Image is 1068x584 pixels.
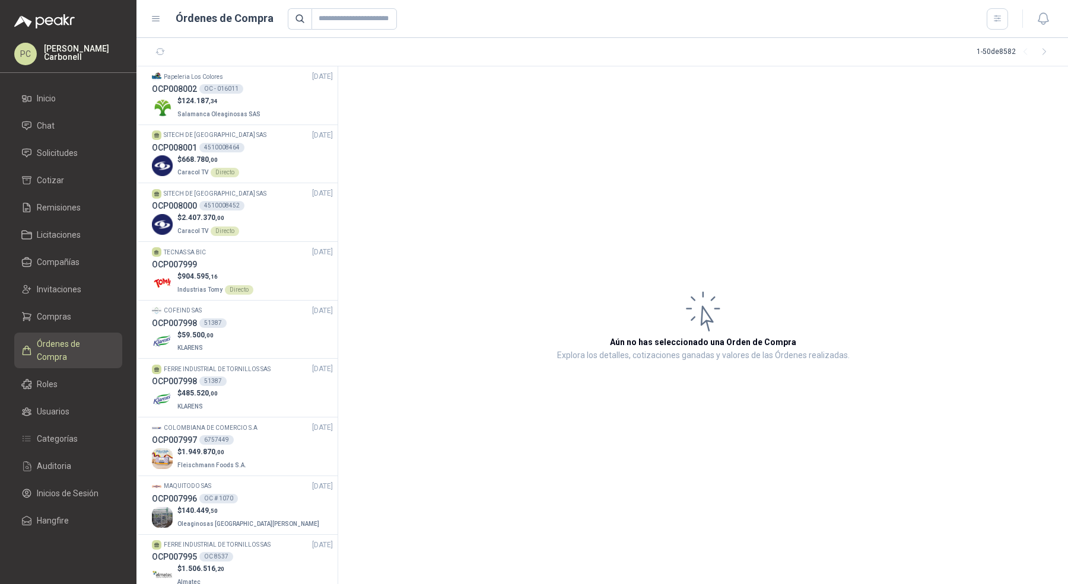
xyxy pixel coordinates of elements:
span: 1.506.516 [182,564,224,573]
p: Explora los detalles, cotizaciones ganadas y valores de las Órdenes realizadas. [557,349,850,363]
a: TECNAS SA BIC[DATE] OCP007999Company Logo$904.595,16Industrias TomyDirecto [152,247,333,295]
h3: OCP007997 [152,433,197,446]
span: ,00 [215,449,224,455]
p: $ [177,95,263,107]
span: [DATE] [312,188,333,199]
span: ,00 [205,332,214,339]
img: Company Logo [152,331,173,352]
div: 4510008464 [199,143,244,152]
div: 51387 [199,318,227,328]
span: [DATE] [312,305,333,317]
span: Caracol TV [177,169,208,175]
span: Hangfire [37,514,69,527]
h3: OCP008000 [152,199,197,212]
img: Company Logo [152,423,161,433]
span: ,00 [215,215,224,221]
span: [DATE] [312,71,333,82]
span: 140.449 [182,506,218,515]
a: Roles [14,373,122,395]
p: FERRE INDUSTRIAL DE TORNILLOS SAS [164,540,271,550]
span: Oleaginosas [GEOGRAPHIC_DATA][PERSON_NAME] [177,521,319,527]
a: Company LogoPapeleria Los Colores[DATE] OCP008002OC - 016011Company Logo$124.187,34Salamanca Olea... [152,71,333,120]
a: Company LogoMAQUITODO SAS[DATE] OCP007996OC # 1070Company Logo$140.449,50Oleaginosas [GEOGRAPHIC_... [152,481,333,529]
img: Company Logo [152,72,161,81]
span: Compras [37,310,71,323]
a: Licitaciones [14,224,122,246]
img: Logo peakr [14,14,75,28]
span: Solicitudes [37,146,78,159]
span: ,20 [215,566,224,572]
p: $ [177,154,239,165]
a: Usuarios [14,400,122,423]
div: 6757449 [199,435,234,445]
img: Company Logo [152,481,161,491]
div: Directo [211,226,239,236]
span: [DATE] [312,540,333,551]
p: TECNAS SA BIC [164,248,206,257]
img: Company Logo [152,97,173,118]
p: $ [177,446,249,458]
div: OC 8537 [199,552,233,561]
a: Inicio [14,87,122,110]
div: 1 - 50 de 8582 [977,43,1054,62]
h3: OCP008002 [152,82,197,95]
h3: OCP007999 [152,258,197,271]
p: [PERSON_NAME] Carbonell [44,44,122,61]
a: Chat [14,114,122,137]
span: Órdenes de Compra [37,337,111,363]
span: ,16 [209,273,218,280]
span: [DATE] [312,363,333,375]
span: 2.407.370 [182,213,224,222]
span: Industrias Tomy [177,286,223,293]
span: [DATE] [312,130,333,141]
p: COFEIND SAS [164,306,202,315]
a: Auditoria [14,455,122,477]
span: Chat [37,119,55,132]
img: Company Logo [152,306,161,315]
a: Categorías [14,427,122,450]
span: [DATE] [312,422,333,433]
p: $ [177,505,322,516]
p: $ [177,212,239,224]
span: [DATE] [312,481,333,492]
a: SITECH DE [GEOGRAPHIC_DATA] SAS[DATE] OCP0080014510008464Company Logo$668.780,00Caracol TVDirecto [152,130,333,178]
a: Remisiones [14,196,122,219]
p: MAQUITODO SAS [164,481,211,491]
a: Cotizar [14,169,122,192]
span: Invitaciones [37,283,81,296]
p: SITECH DE [GEOGRAPHIC_DATA] SAS [164,130,266,140]
span: Roles [37,378,58,391]
a: Compañías [14,251,122,273]
span: 904.595 [182,272,218,280]
span: Licitaciones [37,228,81,241]
span: 1.949.870 [182,448,224,456]
h3: OCP008001 [152,141,197,154]
img: Company Logo [152,448,173,469]
span: Auditoria [37,459,71,473]
a: Company LogoCOFEIND SAS[DATE] OCP00799851387Company Logo$59.500,00KLARENS [152,305,333,354]
span: Compañías [37,256,80,269]
span: ,34 [209,98,218,104]
h3: Aún no has seleccionado una Orden de Compra [610,336,796,349]
a: Inicios de Sesión [14,482,122,505]
span: ,00 [209,157,218,163]
h3: OCP007998 [152,317,197,330]
h3: OCP007996 [152,492,197,505]
p: Papeleria Los Colores [164,72,223,82]
span: Remisiones [37,201,81,214]
a: Company LogoCOLOMBIANA DE COMERCIO S.A[DATE] OCP0079976757449Company Logo$1.949.870,00Fleischmann... [152,422,333,471]
p: $ [177,388,218,399]
div: 4510008452 [199,201,244,210]
span: 668.780 [182,155,218,164]
span: KLARENS [177,403,203,410]
img: Company Logo [152,273,173,293]
p: $ [177,271,253,282]
p: $ [177,563,224,575]
a: Hangfire [14,509,122,532]
h1: Órdenes de Compra [176,10,274,27]
span: 59.500 [182,331,214,339]
div: OC # 1070 [199,494,238,503]
a: Órdenes de Compra [14,333,122,368]
a: Solicitudes [14,142,122,164]
h3: OCP007998 [152,375,197,388]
